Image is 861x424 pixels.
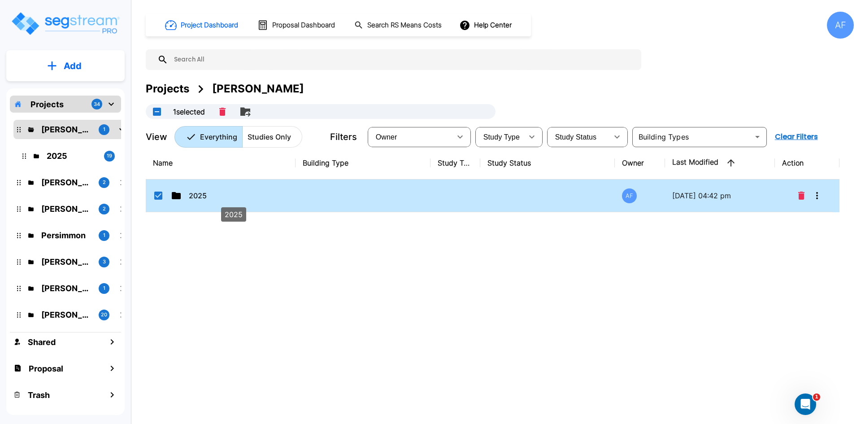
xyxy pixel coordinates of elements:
[103,284,105,292] p: 1
[254,16,340,35] button: Proposal Dashboard
[351,17,447,34] button: Search RS Means Costs
[225,209,243,220] p: 2025
[615,147,665,179] th: Owner
[665,147,775,179] th: Last Modified
[622,188,637,203] div: AF
[549,124,608,149] div: Select
[775,147,840,179] th: Action
[103,179,106,186] p: 2
[28,389,50,401] h1: Trash
[242,126,302,148] button: Studies Only
[330,130,357,144] p: Filters
[101,311,107,319] p: 20
[808,187,826,205] button: More-Options
[370,124,451,149] div: Select
[771,128,822,146] button: Clear Filters
[174,126,302,148] div: Platform
[672,190,768,201] p: [DATE] 04:42 pm
[103,232,105,239] p: 1
[189,190,278,201] p: 2025
[827,12,854,39] div: AF
[483,133,520,141] span: Study Type
[146,81,189,97] div: Projects
[367,20,442,31] h1: Search RS Means Costs
[168,49,637,70] input: Search All
[457,17,515,34] button: Help Center
[200,131,237,142] p: Everything
[555,133,597,141] span: Study Status
[41,123,91,136] p: Abba Stein
[146,147,296,179] th: Name
[430,147,480,179] th: Study Type
[103,126,105,133] p: 1
[64,59,82,73] p: Add
[10,11,120,36] img: Logo
[236,103,254,121] button: Move
[181,20,238,31] h1: Project Dashboard
[103,258,106,266] p: 3
[216,104,229,119] button: Delete
[813,393,820,401] span: 1
[41,203,91,215] p: Florence Yee
[635,131,749,143] input: Building Types
[47,150,97,162] p: 2025
[107,152,112,160] p: 19
[30,98,64,110] p: Projects
[795,393,816,415] iframe: Intercom live chat
[28,336,56,348] h1: Shared
[41,256,91,268] p: Dani Sternbuch
[477,124,523,149] div: Select
[103,205,106,213] p: 2
[41,282,91,294] p: Taoufik Lahrache
[272,20,335,31] h1: Proposal Dashboard
[751,131,764,143] button: Open
[41,229,91,241] p: Persimmon
[376,133,397,141] span: Owner
[296,147,430,179] th: Building Type
[29,363,63,375] h1: Proposal
[212,81,304,97] div: [PERSON_NAME]
[41,309,91,321] p: Abba Stein
[161,15,243,35] button: Project Dashboard
[146,130,167,144] p: View
[795,187,808,205] button: Delete
[94,101,100,108] p: 34
[173,106,205,117] p: 1 selected
[174,126,243,148] button: Everything
[248,131,291,142] p: Studies Only
[148,103,166,121] button: UnSelectAll
[480,147,615,179] th: Study Status
[6,53,125,79] button: Add
[41,176,91,188] p: Max Kozlowitz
